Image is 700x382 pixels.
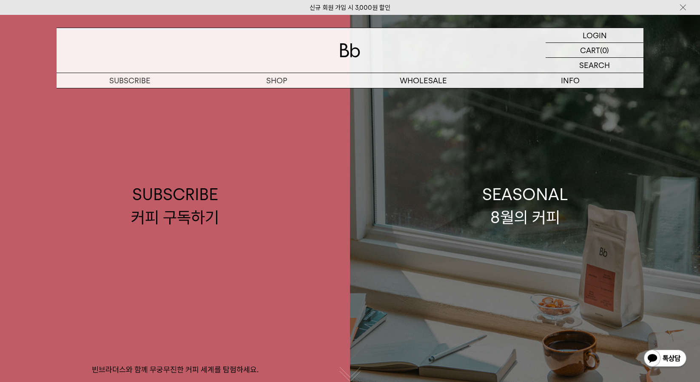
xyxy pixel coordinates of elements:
[350,73,497,88] p: WHOLESALE
[131,183,219,228] div: SUBSCRIBE 커피 구독하기
[310,4,390,11] a: 신규 회원 가입 시 3,000원 할인
[580,43,600,57] p: CART
[340,43,360,57] img: 로고
[497,73,643,88] p: INFO
[546,28,643,43] a: LOGIN
[643,349,687,369] img: 카카오톡 채널 1:1 채팅 버튼
[482,183,568,228] div: SEASONAL 8월의 커피
[57,73,203,88] a: SUBSCRIBE
[546,43,643,58] a: CART (0)
[583,28,607,42] p: LOGIN
[203,73,350,88] a: SHOP
[579,58,610,73] p: SEARCH
[600,43,609,57] p: (0)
